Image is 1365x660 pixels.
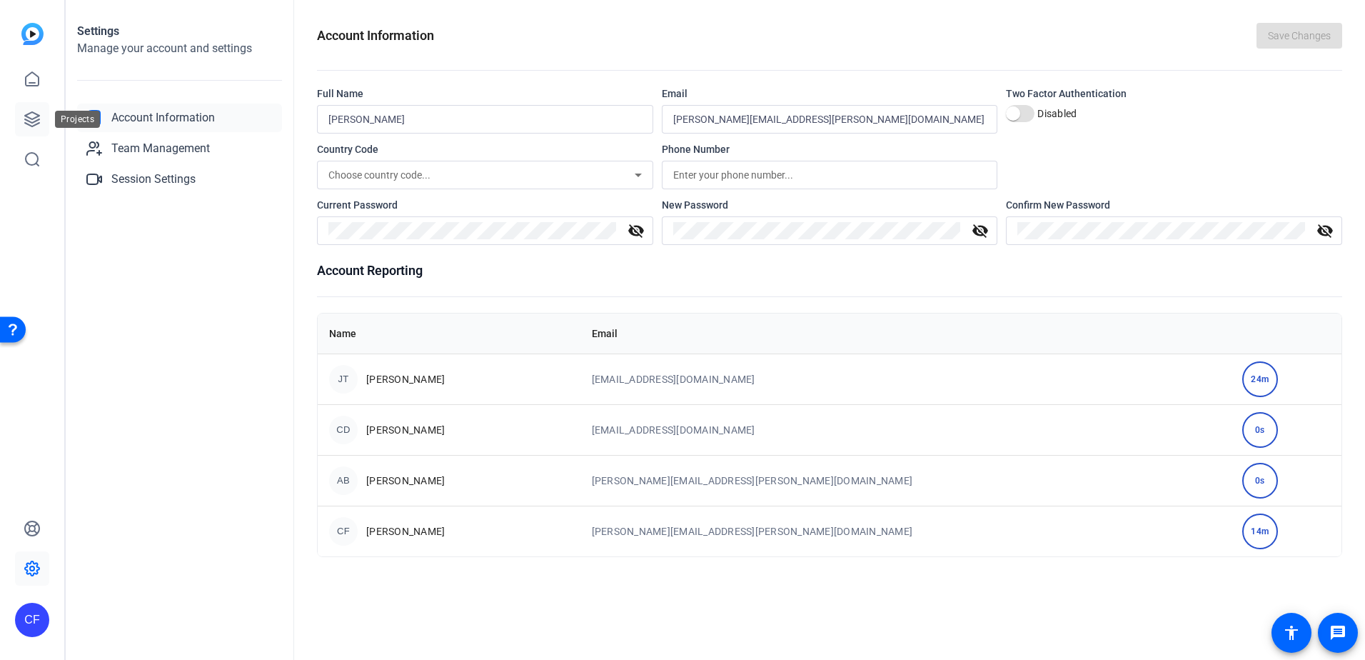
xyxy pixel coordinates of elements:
div: JT [329,365,358,394]
a: Account Information [77,104,282,132]
h2: Manage your account and settings [77,40,282,57]
div: Current Password [317,198,653,212]
div: Two Factor Authentication [1006,86,1342,101]
td: [PERSON_NAME][EMAIL_ADDRESS][PERSON_NAME][DOMAIN_NAME] [580,506,1231,556]
td: [EMAIL_ADDRESS][DOMAIN_NAME] [580,404,1231,455]
th: Name [318,314,580,354]
div: CF [329,517,358,546]
input: Enter your email... [673,111,987,128]
span: [PERSON_NAME] [366,474,445,488]
span: Choose country code... [328,169,430,181]
mat-icon: visibility_off [1308,222,1342,239]
div: Phone Number [662,142,998,156]
div: AB [329,466,358,495]
div: Country Code [317,142,653,156]
span: [PERSON_NAME] [366,524,445,539]
mat-icon: visibility_off [963,222,997,239]
span: Session Settings [111,171,196,188]
div: 24m [1242,361,1278,397]
div: New Password [662,198,998,212]
span: Team Management [111,140,210,157]
th: Email [580,314,1231,354]
h1: Account Information [317,26,434,46]
h1: Account Reporting [317,261,1342,281]
div: 0s [1242,412,1278,448]
div: 14m [1242,514,1278,549]
mat-icon: visibility_off [619,222,653,239]
td: [EMAIL_ADDRESS][DOMAIN_NAME] [580,354,1231,404]
span: Account Information [111,109,215,126]
label: Disabled [1034,106,1077,121]
div: CF [15,603,49,637]
h1: Settings [77,23,282,40]
div: 0s [1242,463,1278,499]
div: Full Name [317,86,653,101]
div: Projects [55,111,100,128]
div: Email [662,86,998,101]
span: [PERSON_NAME] [366,372,445,386]
mat-icon: message [1329,624,1346,641]
img: blue-gradient.svg [21,23,44,45]
mat-icon: accessibility [1283,624,1300,641]
div: Confirm New Password [1006,198,1342,212]
a: Team Management [77,134,282,163]
div: CD [329,416,358,444]
input: Enter your phone number... [673,166,987,184]
input: Enter your name... [328,111,642,128]
td: [PERSON_NAME][EMAIL_ADDRESS][PERSON_NAME][DOMAIN_NAME] [580,455,1231,506]
a: Session Settings [77,165,282,194]
span: [PERSON_NAME] [366,423,445,437]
